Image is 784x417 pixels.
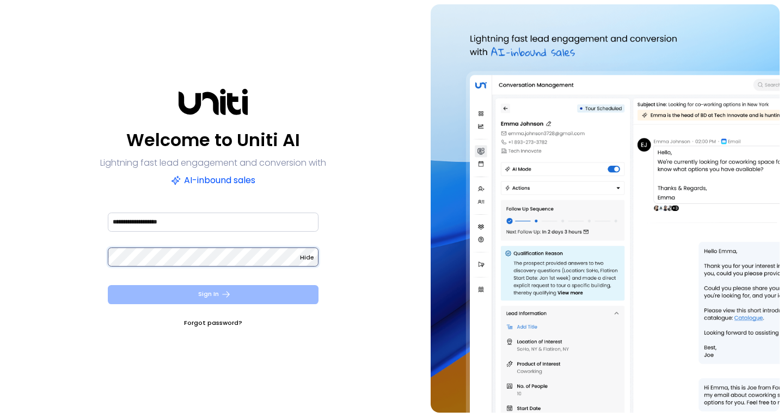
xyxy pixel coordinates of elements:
a: Forgot password? [184,317,242,328]
button: Sign In [108,285,318,304]
p: Lightning fast lead engagement and conversion with [100,155,326,171]
button: Hide [300,252,314,263]
span: Hide [300,253,314,262]
p: AI-inbound sales [171,173,255,188]
img: auth-hero.png [431,4,780,413]
p: Welcome to Uniti AI [126,127,300,153]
